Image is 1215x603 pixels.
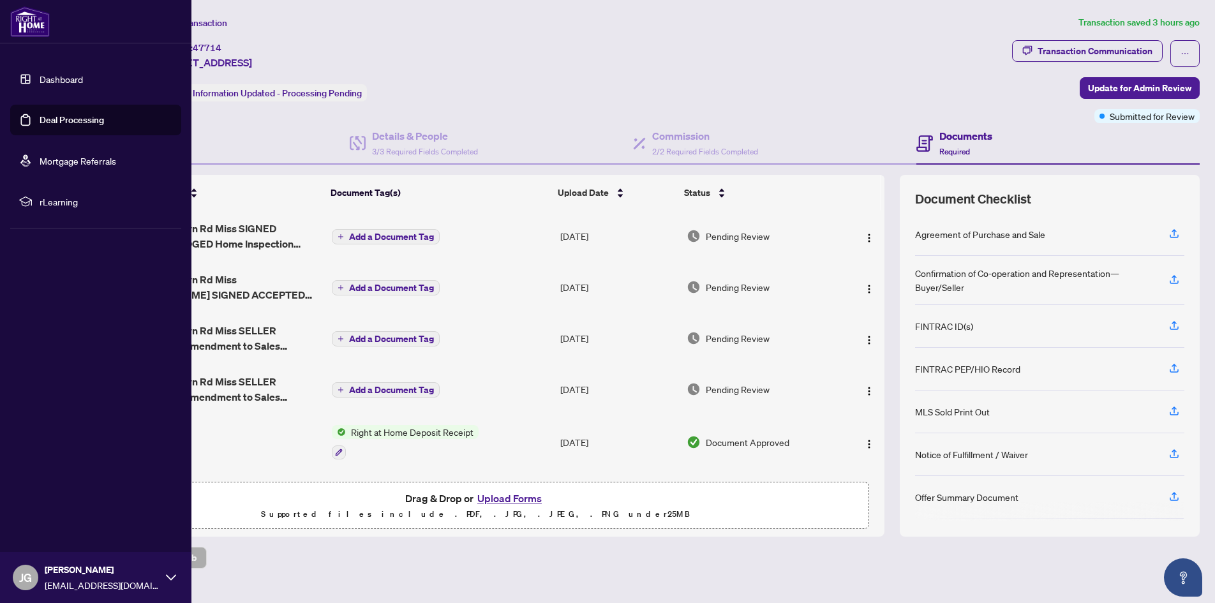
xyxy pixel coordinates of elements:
img: Logo [864,284,874,294]
span: Pending Review [706,229,770,243]
td: [DATE] [555,364,682,415]
span: plus [338,285,344,291]
img: Logo [864,439,874,449]
div: Offer Summary Document [915,490,1018,504]
th: Upload Date [553,175,678,211]
span: 1978 Sandown Rd Miss [PERSON_NAME] SIGNED ACCEPTED Amendment Finance and Closing Date Firm [PERSO... [127,272,321,302]
div: Agreement of Purchase and Sale [915,227,1045,241]
span: Required [939,147,970,156]
button: Logo [859,277,879,297]
div: Transaction Communication [1038,41,1152,61]
span: Add a Document Tag [349,283,434,292]
div: Confirmation of Co-operation and Representation—Buyer/Seller [915,266,1154,294]
span: [PERSON_NAME] [45,563,160,577]
button: Upload Forms [473,490,546,507]
img: Document Status [687,435,701,449]
img: Document Status [687,229,701,243]
span: Drag & Drop orUpload FormsSupported files include .PDF, .JPG, .JPEG, .PNG under25MB [82,482,868,530]
span: [STREET_ADDRESS] [158,55,252,70]
span: rLearning [40,195,172,209]
span: JG [19,569,32,586]
button: Add a Document Tag [332,229,440,244]
th: (7) File Name [122,175,325,211]
span: Pending Review [706,382,770,396]
span: plus [338,336,344,342]
img: Document Status [687,331,701,345]
div: FINTRAC ID(s) [915,319,973,333]
img: Logo [864,335,874,345]
div: FINTRAC PEP/HIO Record [915,362,1020,376]
span: Upload Date [558,186,609,200]
img: Document Status [687,280,701,294]
p: Supported files include .PDF, .JPG, .JPEG, .PNG under 25 MB [90,507,861,522]
th: Status [679,175,837,211]
button: Logo [859,379,879,399]
span: Drag & Drop or [405,490,546,507]
span: ellipsis [1181,49,1189,58]
td: [DATE] [555,415,682,470]
span: [EMAIL_ADDRESS][DOMAIN_NAME] [45,578,160,592]
span: plus [338,234,344,240]
button: Logo [859,432,879,452]
button: Add a Document Tag [332,280,440,295]
button: Status IconRight at Home Deposit Receipt [332,425,479,459]
button: Add a Document Tag [332,382,440,398]
div: MLS Sold Print Out [915,405,990,419]
span: 3/3 Required Fields Completed [372,147,478,156]
span: Pending Review [706,331,770,345]
span: View Transaction [159,17,227,29]
button: Add a Document Tag [332,331,440,346]
a: Deal Processing [40,114,104,126]
button: Logo [859,226,879,246]
td: [DATE] [555,211,682,262]
span: Add a Document Tag [349,385,434,394]
th: Document Tag(s) [325,175,553,211]
a: Dashboard [40,73,83,85]
span: 1978 Sandown Rd Miss SELLER ACCEPTED Amendment to Sales Agreement Extending Finance Home Inspecti... [127,323,321,354]
span: plus [338,387,344,393]
span: Document Checklist [915,190,1031,208]
span: Document Approved [706,435,789,449]
a: Mortgage Referrals [40,155,116,167]
span: 47714 [193,42,221,54]
span: 1978 Sandown Rd Miss SELLER ACCEPTED Amendment to Sales Agreement Finance Condition.pdf [127,374,321,405]
article: Transaction saved 3 hours ago [1078,15,1200,30]
img: Status Icon [332,425,346,439]
td: [DATE] [555,262,682,313]
button: Add a Document Tag [332,228,440,245]
h4: Details & People [372,128,478,144]
span: 1978 Sandown Rd Miss SIGNED ACKNOWLEDGED Home Inspection Waiver.pdf [127,221,321,251]
button: Logo [859,328,879,348]
button: Open asap [1164,558,1202,597]
img: Logo [864,386,874,396]
span: Add a Document Tag [349,334,434,343]
div: Notice of Fulfillment / Waiver [915,447,1028,461]
div: Status: [158,84,367,101]
h4: Documents [939,128,992,144]
button: Update for Admin Review [1080,77,1200,99]
button: Transaction Communication [1012,40,1163,62]
span: Add a Document Tag [349,232,434,241]
td: [DATE] [555,313,682,364]
span: Right at Home Deposit Receipt [346,425,479,439]
span: Pending Review [706,280,770,294]
span: Update for Admin Review [1088,78,1191,98]
td: [DATE] [555,470,682,521]
span: Status [684,186,710,200]
img: Document Status [687,382,701,396]
span: Information Updated - Processing Pending [193,87,362,99]
h4: Commission [652,128,758,144]
img: Logo [864,233,874,243]
span: Submitted for Review [1110,109,1195,123]
span: 2/2 Required Fields Completed [652,147,758,156]
img: logo [10,6,50,37]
